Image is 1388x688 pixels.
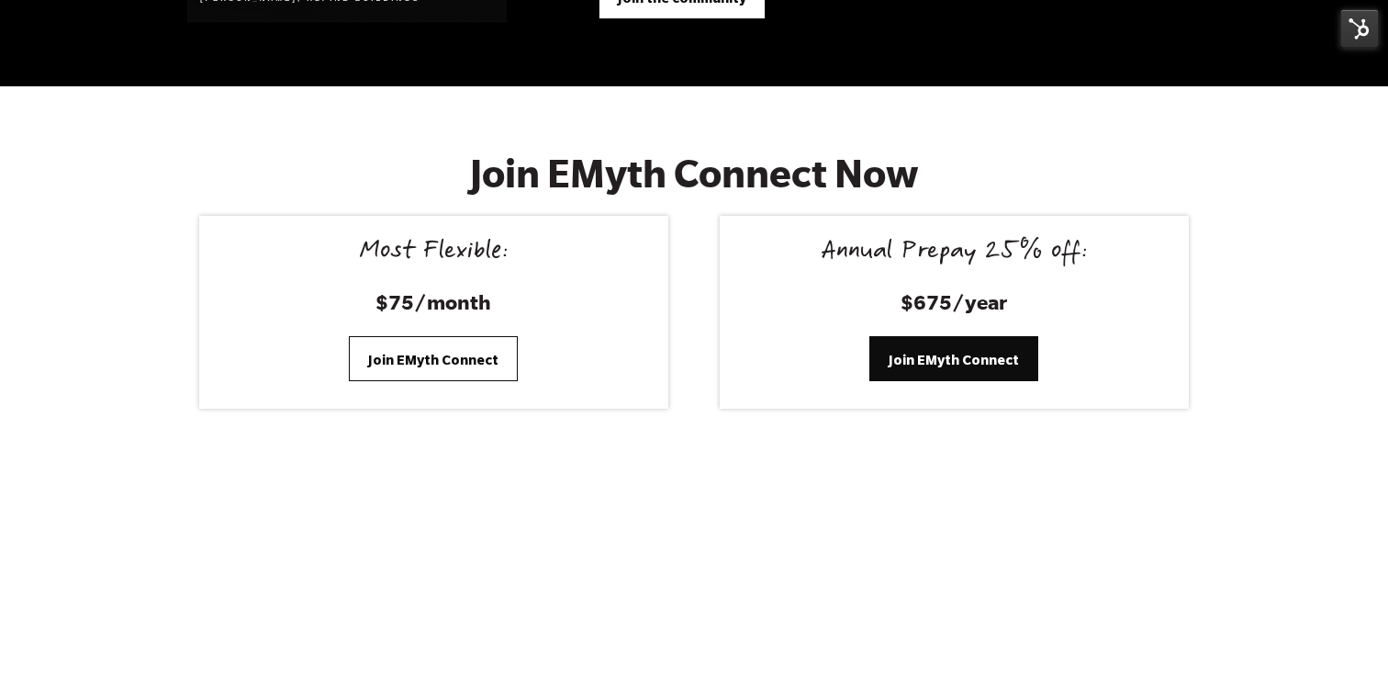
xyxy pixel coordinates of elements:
[221,238,645,269] div: Most Flexible:
[889,350,1019,370] span: Join EMyth Connect
[318,151,1071,196] h2: Join EMyth Connect Now
[742,238,1166,269] div: Annual Prepay 25% off:
[869,336,1038,380] a: Join EMyth Connect
[1340,9,1379,48] img: HubSpot Tools Menu Toggle
[742,288,1166,316] h3: $675/year
[221,288,645,316] h3: $75/month
[349,336,518,380] a: Join EMyth Connect
[1296,600,1388,688] iframe: Chat Widget
[368,350,498,370] span: Join EMyth Connect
